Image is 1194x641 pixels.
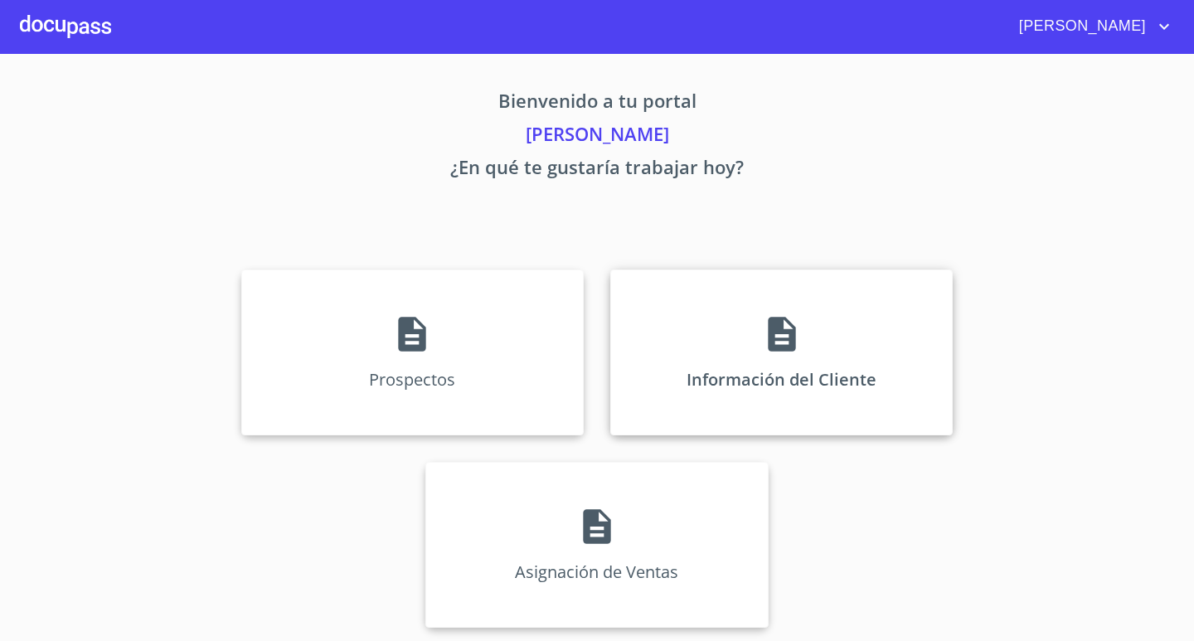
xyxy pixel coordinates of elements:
p: Información del Cliente [687,368,876,391]
span: [PERSON_NAME] [1007,13,1154,40]
p: Bienvenido a tu portal [86,87,1108,120]
p: Prospectos [369,368,455,391]
button: account of current user [1007,13,1174,40]
p: Asignación de Ventas [515,561,678,583]
p: [PERSON_NAME] [86,120,1108,153]
p: ¿En qué te gustaría trabajar hoy? [86,153,1108,187]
